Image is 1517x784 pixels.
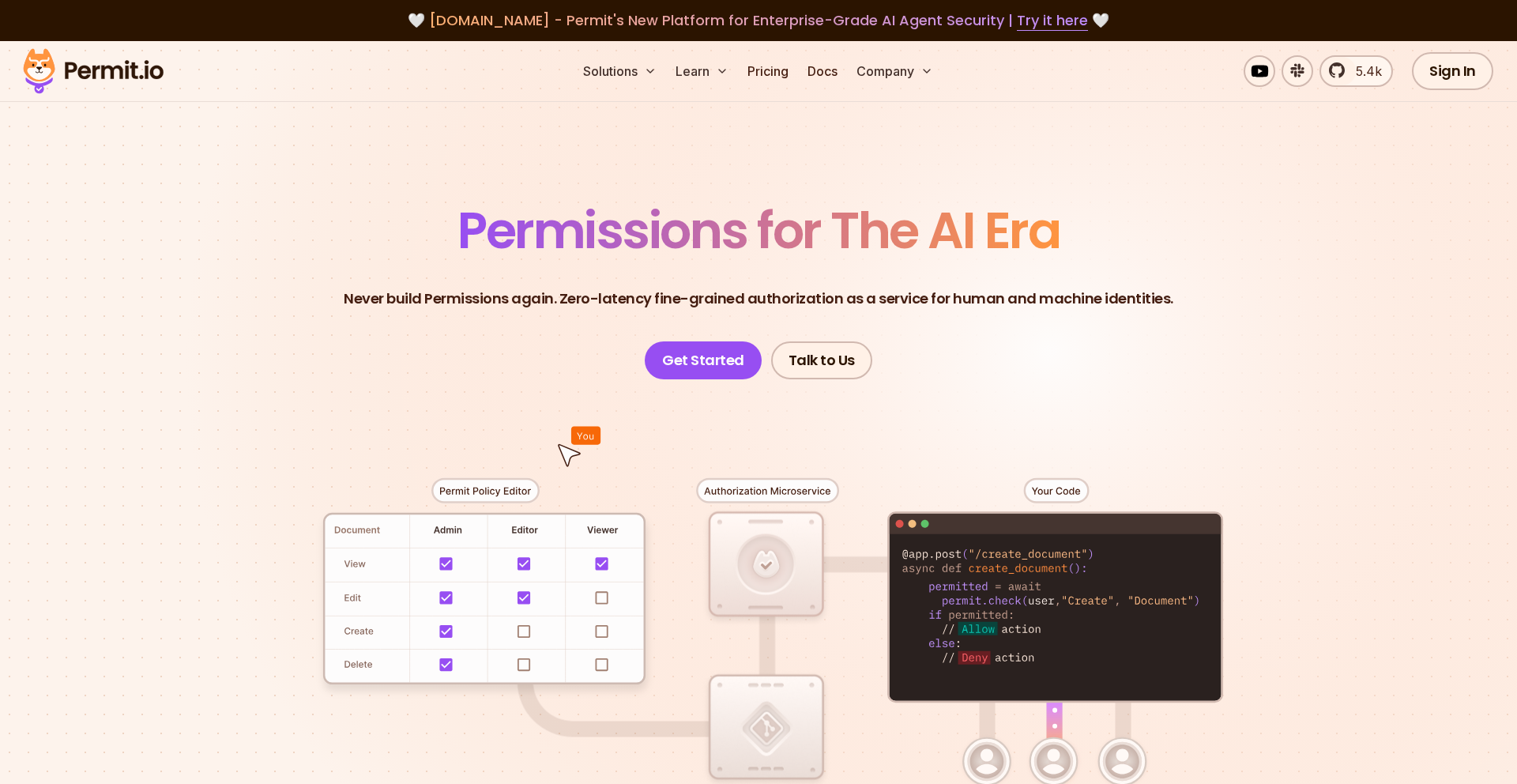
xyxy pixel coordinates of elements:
[801,55,844,87] a: Docs
[1346,62,1382,81] span: 5.4k
[850,55,939,87] button: Company
[344,288,1173,310] p: Never build Permissions again. Zero-latency fine-grained authorization as a service for human and...
[669,55,735,87] button: Learn
[645,341,762,379] a: Get Started
[1319,55,1393,87] a: 5.4k
[577,55,663,87] button: Solutions
[1412,52,1493,90] a: Sign In
[457,195,1060,266] span: Permissions for The AI Era
[1017,10,1088,31] a: Try it here
[16,44,171,98] img: Permit logo
[741,55,795,87] a: Pricing
[38,9,1479,32] div: 🤍 🤍
[771,341,872,379] a: Talk to Us
[429,10,1088,30] span: [DOMAIN_NAME] - Permit's New Platform for Enterprise-Grade AI Agent Security |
